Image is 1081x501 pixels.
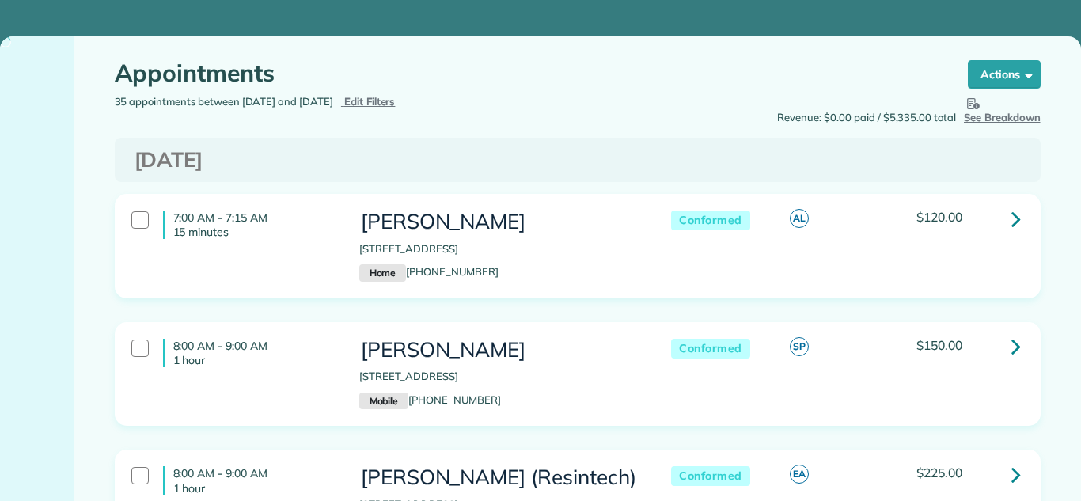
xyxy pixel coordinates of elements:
[359,264,406,282] small: Home
[916,465,962,480] span: $225.00
[115,60,938,86] h1: Appointments
[173,481,336,495] p: 1 hour
[173,353,336,367] p: 1 hour
[964,94,1041,123] span: See Breakdown
[359,339,639,362] h3: [PERSON_NAME]
[671,339,750,359] span: Conformed
[964,94,1041,126] button: See Breakdown
[790,337,809,356] span: SP
[163,339,336,367] h4: 8:00 AM - 9:00 AM
[359,393,408,410] small: Mobile
[359,466,639,489] h3: [PERSON_NAME] (Resintech)
[359,369,639,385] p: [STREET_ADDRESS]
[173,225,336,239] p: 15 minutes
[344,95,396,108] span: Edit Filters
[790,465,809,484] span: EA
[163,211,336,239] h4: 7:00 AM - 7:15 AM
[968,60,1041,89] button: Actions
[359,393,501,406] a: Mobile[PHONE_NUMBER]
[163,466,336,495] h4: 8:00 AM - 9:00 AM
[671,466,750,486] span: Conformed
[790,209,809,228] span: AL
[777,110,956,126] span: Revenue: $0.00 paid / $5,335.00 total
[671,211,750,230] span: Conformed
[135,149,1021,172] h3: [DATE]
[359,265,499,278] a: Home[PHONE_NUMBER]
[359,241,639,257] p: [STREET_ADDRESS]
[103,94,578,110] div: 35 appointments between [DATE] and [DATE]
[916,209,962,225] span: $120.00
[341,95,396,108] a: Edit Filters
[916,337,962,353] span: $150.00
[359,211,639,233] h3: [PERSON_NAME]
